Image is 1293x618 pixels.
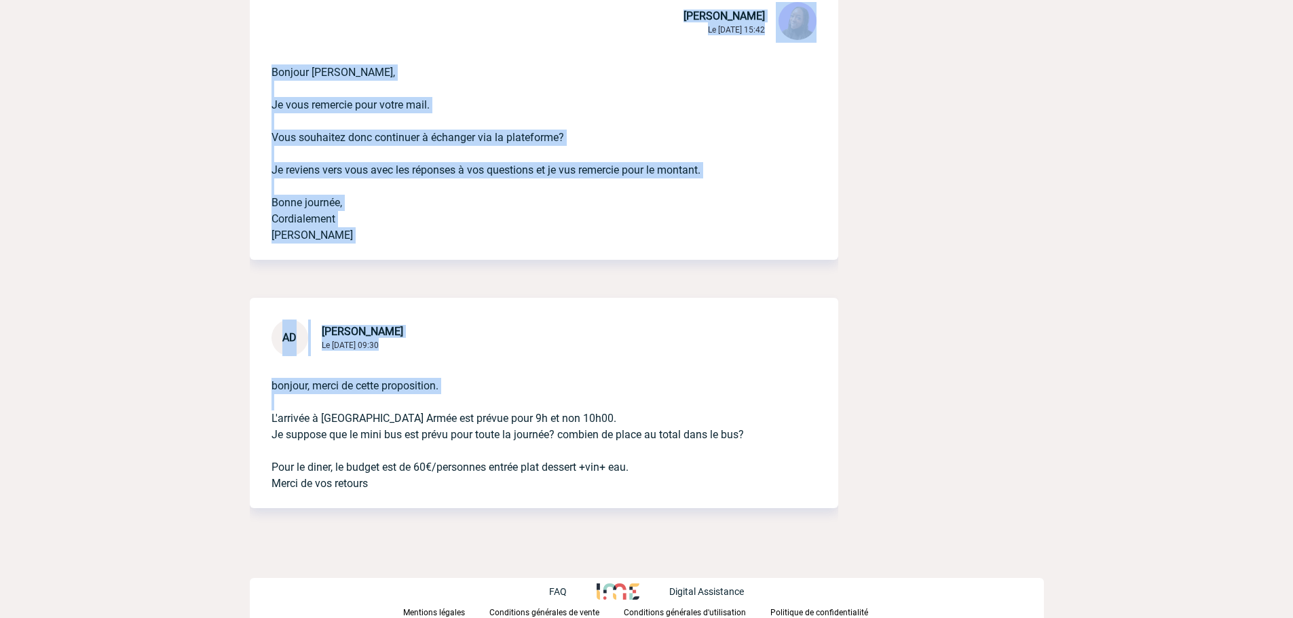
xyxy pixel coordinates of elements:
[669,586,744,597] p: Digital Assistance
[271,43,779,244] p: Bonjour [PERSON_NAME], Je vous remercie pour votre mail. Vous souhaitez donc continuer à échanger...
[282,331,297,344] span: AD
[322,341,379,350] span: Le [DATE] 09:30
[271,356,779,492] p: bonjour, merci de cette proposition. L'arrivée à [GEOGRAPHIC_DATA] Armée est prévue pour 9h et no...
[403,605,489,618] a: Mentions légales
[624,605,770,618] a: Conditions générales d'utilisation
[779,2,817,40] img: 131349-0.png
[597,583,639,600] img: http://www.idealmeetingsevents.fr/
[403,608,465,617] p: Mentions légales
[624,608,746,617] p: Conditions générales d'utilisation
[489,605,624,618] a: Conditions générales de vente
[322,325,403,338] span: [PERSON_NAME]
[770,605,890,618] a: Politique de confidentialité
[549,586,567,597] p: FAQ
[683,9,765,22] span: [PERSON_NAME]
[708,25,765,35] span: Le [DATE] 15:42
[489,608,599,617] p: Conditions générales de vente
[770,608,868,617] p: Politique de confidentialité
[549,584,597,597] a: FAQ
